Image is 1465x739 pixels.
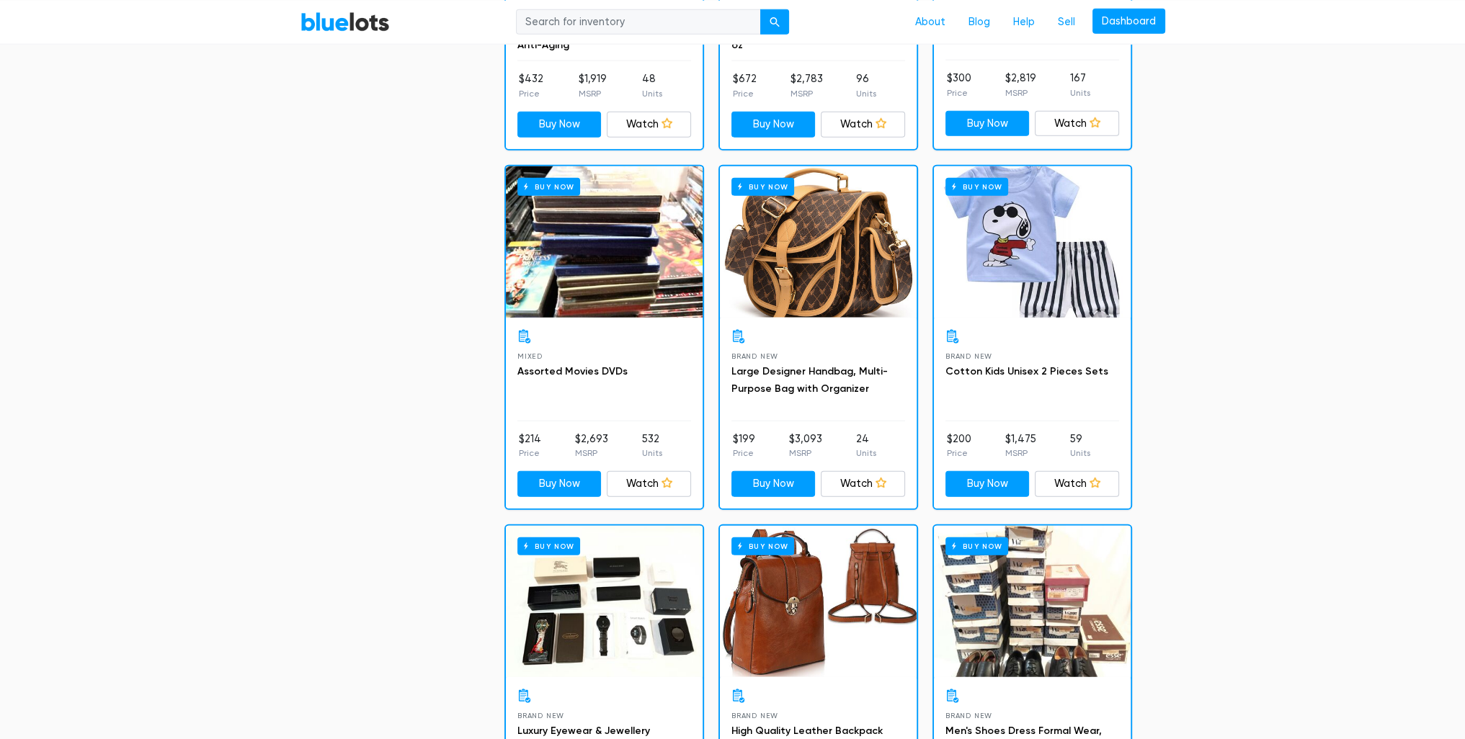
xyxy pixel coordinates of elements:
[947,86,971,99] p: Price
[945,352,992,360] span: Brand New
[1005,447,1036,460] p: MSRP
[731,178,794,196] h6: Buy Now
[856,87,876,100] p: Units
[947,71,971,99] li: $300
[1070,71,1090,99] li: 167
[519,87,543,100] p: Price
[731,365,888,395] a: Large Designer Handbag, Multi-Purpose Bag with Organizer
[945,537,1008,555] h6: Buy Now
[517,352,543,360] span: Mixed
[904,8,957,35] a: About
[733,447,755,460] p: Price
[1035,111,1119,137] a: Watch
[821,112,905,138] a: Watch
[789,447,822,460] p: MSRP
[575,431,608,460] li: $2,693
[1005,71,1036,99] li: $2,819
[300,11,390,32] a: BlueLots
[934,526,1131,677] a: Buy Now
[945,111,1030,137] a: Buy Now
[731,112,816,138] a: Buy Now
[1005,86,1036,99] p: MSRP
[733,87,757,100] p: Price
[790,71,822,100] li: $2,783
[1005,431,1036,460] li: $1,475
[642,431,662,460] li: 532
[579,87,607,100] p: MSRP
[607,471,691,497] a: Watch
[1070,431,1090,460] li: 59
[519,431,541,460] li: $214
[506,526,703,677] a: Buy Now
[1070,86,1090,99] p: Units
[1070,447,1090,460] p: Units
[947,447,971,460] p: Price
[506,166,703,318] a: Buy Now
[947,431,971,460] li: $200
[517,537,580,555] h6: Buy Now
[733,431,755,460] li: $199
[934,166,1131,318] a: Buy Now
[945,712,992,720] span: Brand New
[945,178,1008,196] h6: Buy Now
[720,526,917,677] a: Buy Now
[733,71,757,100] li: $672
[731,471,816,497] a: Buy Now
[856,71,876,100] li: 96
[856,447,876,460] p: Units
[856,431,876,460] li: 24
[516,9,761,35] input: Search for inventory
[821,471,905,497] a: Watch
[517,725,650,737] a: Luxury Eyewear & Jewellery
[731,352,778,360] span: Brand New
[790,87,822,100] p: MSRP
[519,447,541,460] p: Price
[517,712,564,720] span: Brand New
[720,166,917,318] a: Buy Now
[1002,8,1046,35] a: Help
[945,365,1108,377] a: Cotton Kids Unisex 2 Pieces Sets
[642,87,662,100] p: Units
[579,71,607,100] li: $1,919
[642,71,662,100] li: 48
[731,537,794,555] h6: Buy Now
[1035,471,1119,497] a: Watch
[519,71,543,100] li: $432
[1046,8,1087,35] a: Sell
[642,447,662,460] p: Units
[517,112,602,138] a: Buy Now
[517,471,602,497] a: Buy Now
[517,178,580,196] h6: Buy Now
[1092,8,1165,34] a: Dashboard
[789,431,822,460] li: $3,093
[945,471,1030,497] a: Buy Now
[957,8,1002,35] a: Blog
[575,447,608,460] p: MSRP
[731,712,778,720] span: Brand New
[517,365,628,377] a: Assorted Movies DVDs
[607,112,691,138] a: Watch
